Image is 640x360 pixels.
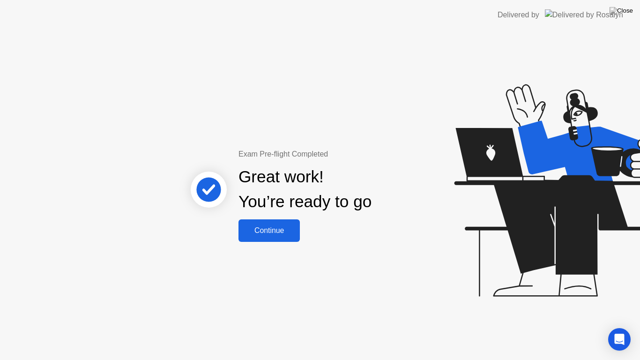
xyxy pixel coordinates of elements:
[608,328,631,351] div: Open Intercom Messenger
[238,165,372,214] div: Great work! You’re ready to go
[545,9,623,20] img: Delivered by Rosalyn
[241,226,297,235] div: Continue
[238,149,432,160] div: Exam Pre-flight Completed
[498,9,539,21] div: Delivered by
[610,7,633,15] img: Close
[238,219,300,242] button: Continue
